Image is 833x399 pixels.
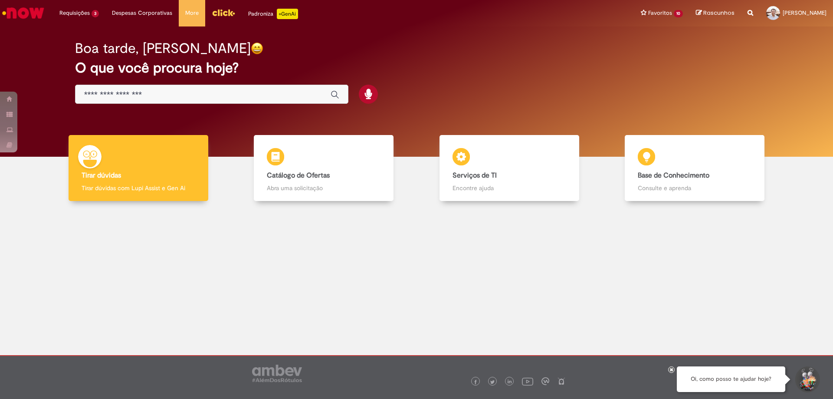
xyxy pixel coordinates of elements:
div: Padroniza [248,9,298,19]
img: click_logo_yellow_360x200.png [212,6,235,19]
span: Favoritos [648,9,672,17]
a: Rascunhos [696,9,735,17]
a: Tirar dúvidas Tirar dúvidas com Lupi Assist e Gen Ai [46,135,231,201]
img: logo_footer_ambev_rotulo_gray.png [252,365,302,382]
span: 3 [92,10,99,17]
span: Despesas Corporativas [112,9,172,17]
h2: Boa tarde, [PERSON_NAME] [75,41,251,56]
p: Abra uma solicitação [267,184,380,192]
b: Catálogo de Ofertas [267,171,330,180]
span: [PERSON_NAME] [783,9,826,16]
img: logo_footer_facebook.png [473,380,478,384]
b: Base de Conhecimento [638,171,709,180]
img: logo_footer_youtube.png [522,376,533,387]
p: Tirar dúvidas com Lupi Assist e Gen Ai [82,184,195,192]
button: Iniciar Conversa de Suporte [794,366,820,392]
a: Serviços de TI Encontre ajuda [416,135,602,201]
img: logo_footer_twitter.png [490,380,495,384]
img: happy-face.png [251,42,263,55]
img: ServiceNow [1,4,46,22]
span: Requisições [59,9,90,17]
p: Consulte e aprenda [638,184,751,192]
a: Catálogo de Ofertas Abra uma solicitação [231,135,417,201]
span: Rascunhos [703,9,735,17]
b: Tirar dúvidas [82,171,121,180]
a: Base de Conhecimento Consulte e aprenda [602,135,788,201]
span: 10 [674,10,683,17]
span: More [185,9,199,17]
p: +GenAi [277,9,298,19]
img: logo_footer_linkedin.png [508,379,512,385]
p: Encontre ajuda [453,184,566,192]
img: logo_footer_workplace.png [541,377,549,385]
div: Oi, como posso te ajudar hoje? [677,366,785,392]
b: Serviços de TI [453,171,497,180]
h2: O que você procura hoje? [75,60,758,76]
img: logo_footer_naosei.png [558,377,565,385]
